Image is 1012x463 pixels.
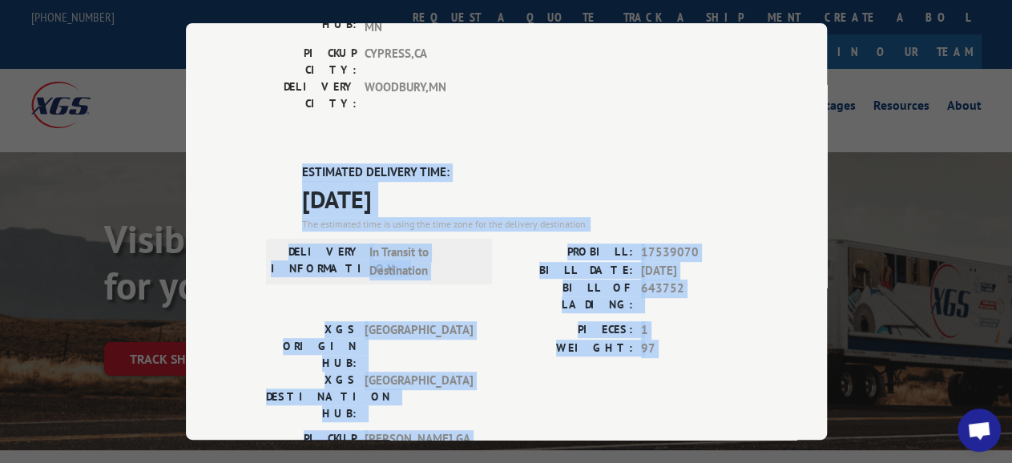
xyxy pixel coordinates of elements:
label: PROBILL: [506,244,633,262]
span: 1 [641,321,747,340]
label: ESTIMATED DELIVERY TIME: [302,163,747,181]
label: XGS ORIGIN HUB: [266,321,357,372]
span: 97 [641,339,747,357]
label: XGS DESTINATION HUB: [266,372,357,422]
label: BILL OF LADING: [506,280,633,313]
a: Open chat [958,409,1001,452]
label: PIECES: [506,321,633,340]
span: 17539070 [641,244,747,262]
label: BILL DATE: [506,261,633,280]
label: WEIGHT: [506,339,633,357]
span: [DATE] [641,261,747,280]
span: [GEOGRAPHIC_DATA] [365,372,473,422]
span: [DATE] [302,181,747,217]
span: CYPRESS , CA [365,44,473,78]
span: [GEOGRAPHIC_DATA] [365,321,473,372]
span: WOODBURY , MN [365,78,473,111]
label: DELIVERY CITY: [266,78,357,111]
div: The estimated time is using the time zone for the delivery destination. [302,217,747,231]
label: DELIVERY INFORMATION: [271,244,361,280]
span: 643752 [641,280,747,313]
span: In Transit to Destination [369,244,478,280]
label: PICKUP CITY: [266,44,357,78]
